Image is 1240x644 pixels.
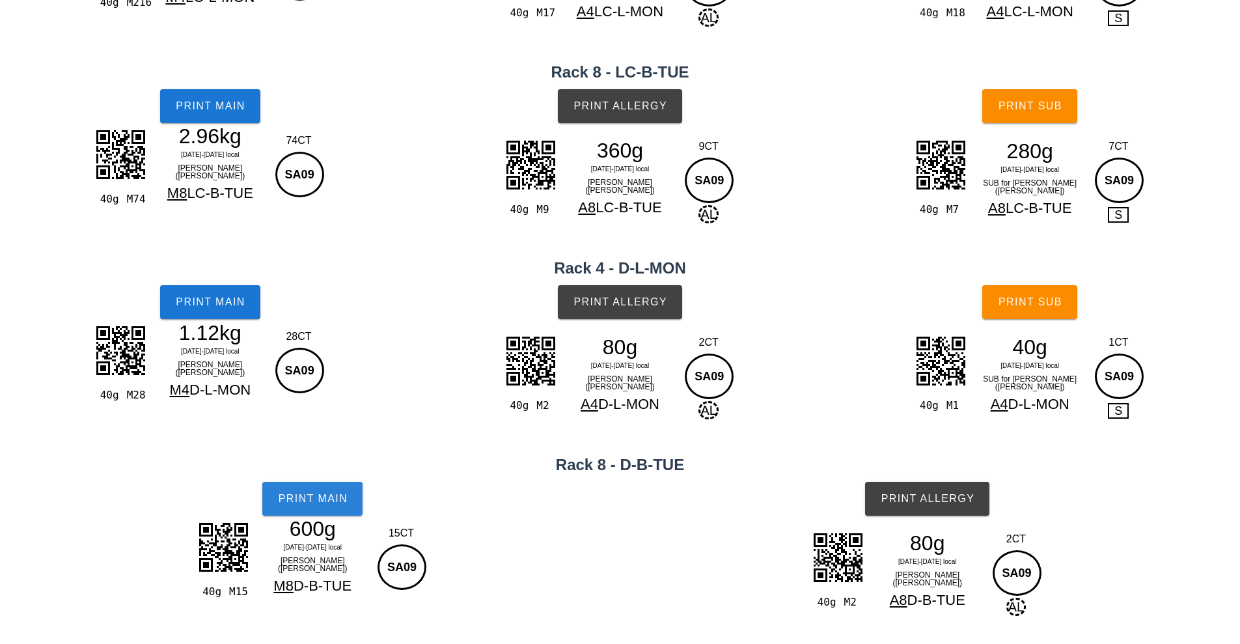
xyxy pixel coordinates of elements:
[294,578,351,594] span: D-B-TUE
[197,583,224,600] div: 40g
[504,201,531,218] div: 40g
[993,550,1041,596] div: SA09
[154,161,267,182] div: [PERSON_NAME] ([PERSON_NAME])
[982,89,1077,123] button: Print Sub
[1092,335,1146,350] div: 1CT
[973,141,1086,161] div: 280g
[498,328,563,393] img: iTfwQkAjaxIXuZkAsCRL7I0EB0Xc1sEtvjTV2tCnIpUzM7ynISmwwY+D9JCPljTZ0cmths+yVOIlPquYh9uYeQTYiNCTlRShF...
[224,583,251,600] div: M15
[531,5,558,21] div: M17
[88,318,153,383] img: BZRIECISo02AdIoNtkqQIhKjTYB0ig22SpAiEqNNgHSKDbZKkCISo02AdIoNtkqQIhKjTYB0ig22eoTfhlKPtSQqv0AAAAASU...
[988,200,1006,216] span: A8
[1000,166,1059,173] span: [DATE]-[DATE] local
[805,525,870,590] img: v4OAAAAAElFTkSuQmCC
[1004,3,1073,20] span: LC-L-MON
[175,296,245,308] span: Print Main
[941,5,968,21] div: M18
[698,205,718,223] span: AL
[839,594,866,611] div: M2
[865,482,989,516] button: Print Allergy
[154,358,267,379] div: [PERSON_NAME] ([PERSON_NAME])
[581,396,598,412] span: A4
[277,493,348,505] span: Print Main
[915,5,941,21] div: 40g
[982,285,1077,319] button: Print Sub
[573,100,667,112] span: Print Allergy
[1008,396,1069,412] span: D-L-MON
[941,397,968,414] div: M1
[564,141,677,160] div: 360g
[378,544,426,590] div: SA09
[591,165,650,173] span: [DATE]-[DATE] local
[898,558,957,565] span: [DATE]-[DATE] local
[908,132,973,197] img: JEEc88mY7sSFNXbUhz6X2ii1TFnG8qvdEbGKjiq2eK6pnDJBBGXVSUqGRQDsGCHGW2JB7qq7+QKYgshfJLhWUfVInYhObAHmq...
[880,493,974,505] span: Print Allergy
[504,5,531,21] div: 40g
[812,594,838,611] div: 40g
[498,132,563,197] img: oh8UWwshVCnBAbcunobJoAT4YG0jecUhlCxIdPRxJCMj42cwhMKWTOVT5FEAghBKWNNiFkI9jEVQghKG20CSEbwSauQghBaaN...
[998,100,1062,112] span: Print Sub
[256,519,369,539] div: 600g
[682,139,736,154] div: 9CT
[682,335,736,350] div: 2CT
[122,191,148,208] div: M74
[989,531,1043,547] div: 2CT
[94,387,121,404] div: 40g
[283,544,342,551] span: [DATE]-[DATE] local
[1108,10,1129,26] span: S
[871,533,984,553] div: 80g
[890,592,907,608] span: A8
[564,372,677,393] div: [PERSON_NAME] ([PERSON_NAME])
[154,323,267,343] div: 1.12kg
[169,382,189,398] span: M4
[1092,139,1146,154] div: 7CT
[189,382,251,398] span: D-L-MON
[187,185,253,201] span: LC-B-TUE
[122,387,148,404] div: M28
[175,100,245,112] span: Print Main
[578,199,596,216] span: A8
[577,3,594,20] span: A4
[167,185,187,201] span: M8
[973,372,1086,393] div: SUB for [PERSON_NAME] ([PERSON_NAME])
[558,285,682,319] button: Print Allergy
[275,348,324,393] div: SA09
[698,8,718,27] span: AL
[504,397,531,414] div: 40g
[262,482,363,516] button: Print Main
[272,329,326,344] div: 28CT
[973,337,1086,357] div: 40g
[1006,598,1026,616] span: AL
[1095,158,1144,203] div: SA09
[558,89,682,123] button: Print Allergy
[8,257,1232,280] h2: Rack 4 - D-L-MON
[88,122,153,187] img: z93YVolYFyTBVmsiZpNLIbqNWlypl9mIYQr4RILJJsAoh4M8RSAX+KSGE6diMITBUIWOu8imCQAghKC20CSELwSauQghBaaFN...
[1108,207,1129,223] span: S
[564,176,677,197] div: [PERSON_NAME] ([PERSON_NAME])
[871,568,984,589] div: [PERSON_NAME] ([PERSON_NAME])
[598,396,659,412] span: D-L-MON
[8,61,1232,84] h2: Rack 8 - LC-B-TUE
[915,201,941,218] div: 40g
[160,89,260,123] button: Print Main
[531,397,558,414] div: M2
[596,199,661,216] span: LC-B-TUE
[564,337,677,357] div: 80g
[272,133,326,148] div: 74CT
[256,554,369,575] div: [PERSON_NAME] ([PERSON_NAME])
[275,152,324,197] div: SA09
[273,578,294,594] span: M8
[591,362,650,369] span: [DATE]-[DATE] local
[991,396,1008,412] span: A4
[181,348,240,355] span: [DATE]-[DATE] local
[1108,403,1129,419] span: S
[941,201,968,218] div: M7
[907,592,965,608] span: D-B-TUE
[1006,200,1071,216] span: LC-B-TUE
[531,201,558,218] div: M9
[908,328,973,393] img: WyFMIQTDtMwoh+7BGnkIIgmmfUQjZhzXyFEIQTPuMQsg+rJGnnwPdQT7vKLFIAAAAAElFTkSuQmCC
[973,176,1086,197] div: SUB for [PERSON_NAME] ([PERSON_NAME])
[594,3,663,20] span: LC-L-MON
[1000,362,1059,369] span: [DATE]-[DATE] local
[998,296,1062,308] span: Print Sub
